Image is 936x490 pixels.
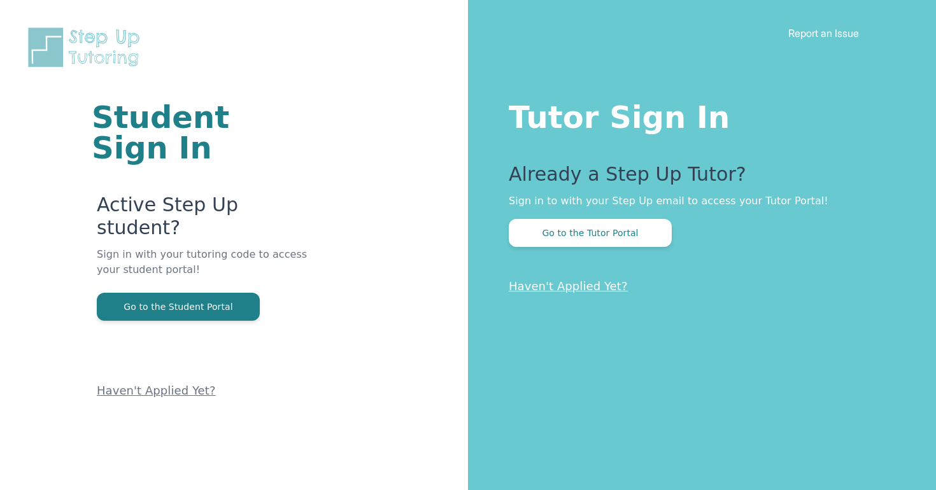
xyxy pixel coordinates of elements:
h1: Tutor Sign In [509,97,885,132]
a: Haven't Applied Yet? [509,279,628,293]
p: Active Step Up student? [97,193,315,247]
a: Haven't Applied Yet? [97,384,216,397]
p: Already a Step Up Tutor? [509,163,885,193]
p: Sign in to with your Step Up email to access your Tutor Portal! [509,193,885,209]
button: Go to the Student Portal [97,293,260,321]
button: Go to the Tutor Portal [509,219,672,247]
a: Go to the Tutor Portal [509,227,672,239]
p: Sign in with your tutoring code to access your student portal! [97,247,315,293]
img: Step Up Tutoring horizontal logo [25,25,148,69]
a: Report an Issue [788,27,859,39]
a: Go to the Student Portal [97,300,260,312]
h1: Student Sign In [92,102,315,163]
